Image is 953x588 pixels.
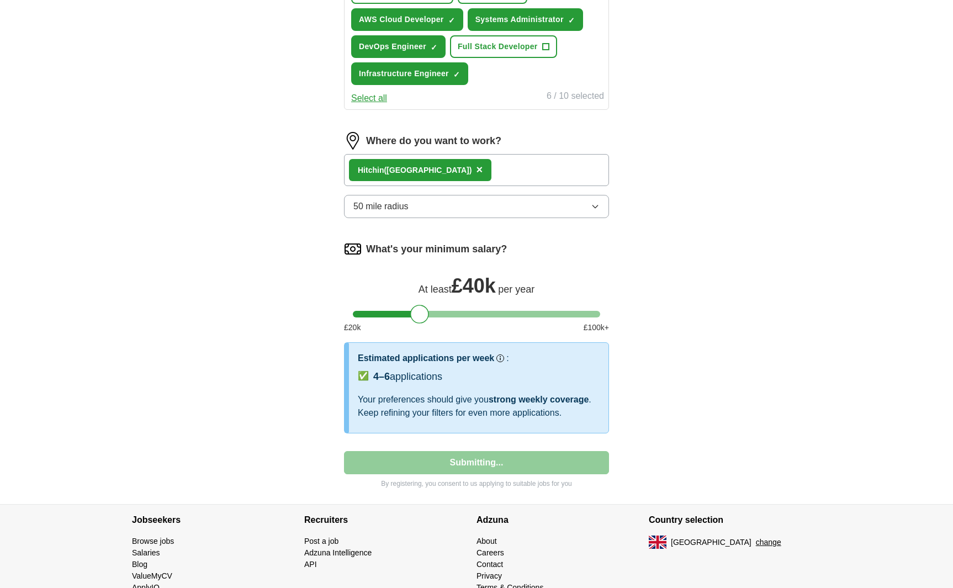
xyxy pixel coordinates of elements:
a: API [304,560,317,569]
label: Where do you want to work? [366,134,501,149]
span: Infrastructure Engineer [359,68,449,80]
button: Select all [351,92,387,105]
a: Careers [476,548,504,557]
span: ✓ [448,16,455,25]
span: 4–6 [373,371,390,382]
img: salary.png [344,240,362,258]
a: Blog [132,560,147,569]
span: ✓ [453,70,460,79]
h4: Country selection [649,505,821,536]
button: Infrastructure Engineer✓ [351,62,468,85]
a: About [476,537,497,545]
button: Systems Administrator✓ [468,8,583,31]
span: ✓ [431,43,437,52]
h3: : [506,352,509,365]
a: Salaries [132,548,160,557]
span: DevOps Engineer [359,41,426,52]
button: Full Stack Developer [450,35,557,58]
button: Submitting... [344,451,609,474]
button: DevOps Engineer✓ [351,35,446,58]
h3: Estimated applications per week [358,352,494,365]
span: 50 mile radius [353,200,409,213]
strong: Hitchi [358,166,379,174]
span: £ 40k [452,274,496,297]
span: ✓ [568,16,575,25]
a: ValueMyCV [132,571,172,580]
span: AWS Cloud Developer [359,14,444,25]
div: 6 / 10 selected [547,89,604,105]
span: per year [498,284,534,295]
a: Contact [476,560,503,569]
span: strong weekly coverage [489,395,589,404]
button: × [476,162,483,178]
span: At least [419,284,452,295]
button: 50 mile radius [344,195,609,218]
span: Full Stack Developer [458,41,538,52]
img: location.png [344,132,362,150]
div: n [358,165,472,176]
img: UK flag [649,536,666,549]
button: AWS Cloud Developer✓ [351,8,463,31]
p: By registering, you consent to us applying to suitable jobs for you [344,479,609,489]
div: Your preferences should give you . Keep refining your filters for even more applications. [358,393,600,420]
div: applications [373,369,442,384]
span: × [476,163,483,176]
button: change [756,537,781,548]
span: [GEOGRAPHIC_DATA] [671,537,751,548]
label: What's your minimum salary? [366,242,507,257]
a: Browse jobs [132,537,174,545]
a: Post a job [304,537,338,545]
a: Adzuna Intelligence [304,548,372,557]
span: Systems Administrator [475,14,564,25]
span: ([GEOGRAPHIC_DATA]) [384,166,472,174]
span: ✅ [358,369,369,383]
span: £ 20 k [344,322,361,333]
a: Privacy [476,571,502,580]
